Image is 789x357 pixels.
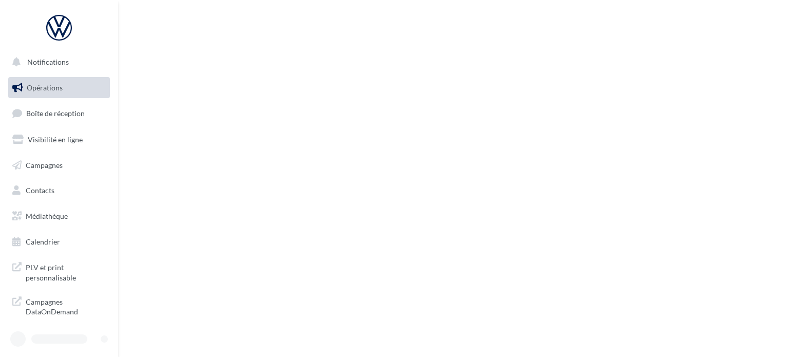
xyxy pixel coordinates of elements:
[6,180,112,201] a: Contacts
[26,160,63,169] span: Campagnes
[27,83,63,92] span: Opérations
[26,186,54,195] span: Contacts
[6,102,112,124] a: Boîte de réception
[6,77,112,99] a: Opérations
[26,260,106,283] span: PLV et print personnalisable
[6,51,108,73] button: Notifications
[6,231,112,253] a: Calendrier
[6,205,112,227] a: Médiathèque
[6,155,112,176] a: Campagnes
[6,129,112,151] a: Visibilité en ligne
[26,109,85,118] span: Boîte de réception
[26,212,68,220] span: Médiathèque
[6,291,112,321] a: Campagnes DataOnDemand
[6,256,112,287] a: PLV et print personnalisable
[28,135,83,144] span: Visibilité en ligne
[26,295,106,317] span: Campagnes DataOnDemand
[26,237,60,246] span: Calendrier
[27,58,69,66] span: Notifications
